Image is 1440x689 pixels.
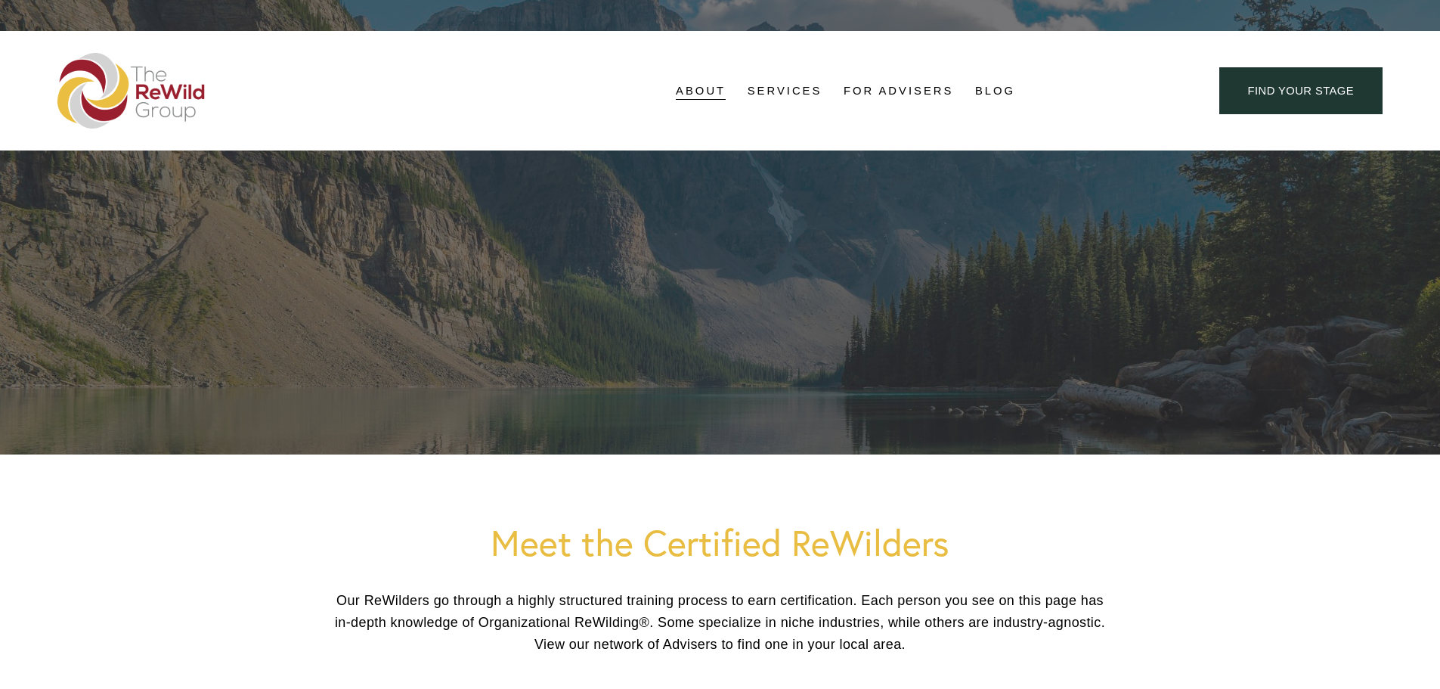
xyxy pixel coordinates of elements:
[975,79,1015,102] a: Blog
[335,590,1106,655] p: Our ReWilders go through a highly structured training process to earn certification. Each person ...
[676,81,726,101] span: About
[748,81,822,101] span: Services
[57,53,206,129] img: The ReWild Group
[844,79,953,102] a: For Advisers
[748,79,822,102] a: folder dropdown
[676,79,726,102] a: folder dropdown
[1219,67,1383,115] a: find your stage
[335,523,1106,563] h1: Meet the Certified ReWilders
